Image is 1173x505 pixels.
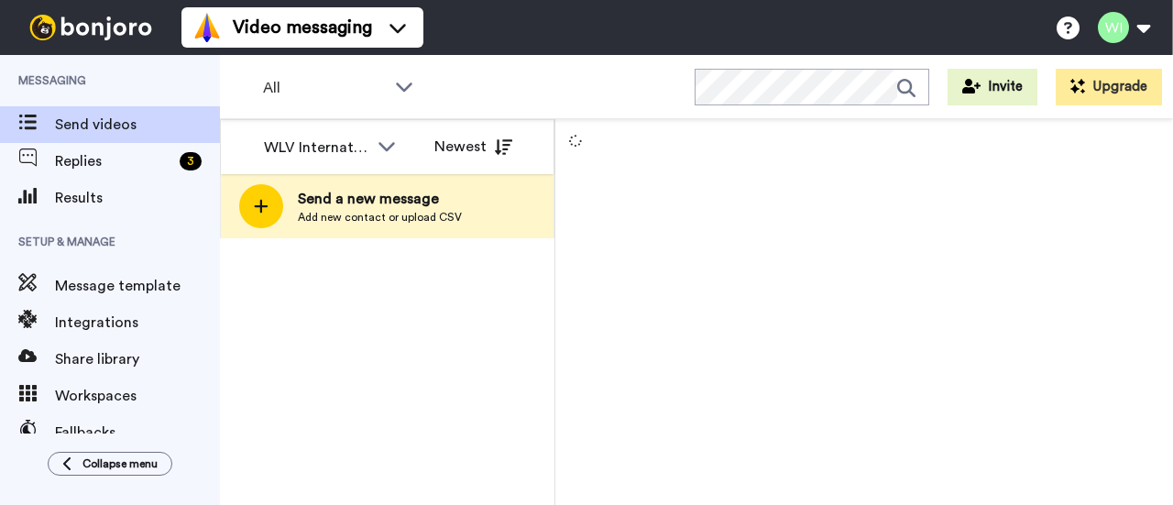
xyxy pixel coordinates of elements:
span: Send a new message [298,188,462,210]
button: Newest [421,128,526,165]
span: Workspaces [55,385,220,407]
img: vm-color.svg [192,13,222,42]
div: 3 [180,152,202,170]
button: Invite [948,69,1037,105]
span: Fallbacks [55,422,220,444]
span: All [263,77,386,99]
div: WLV International [264,137,368,159]
span: Integrations [55,312,220,334]
span: Replies [55,150,172,172]
span: Add new contact or upload CSV [298,210,462,225]
span: Collapse menu [82,456,158,471]
span: Send videos [55,114,220,136]
span: Video messaging [233,15,372,40]
img: bj-logo-header-white.svg [22,15,159,40]
span: Results [55,187,220,209]
span: Share library [55,348,220,370]
button: Upgrade [1056,69,1162,105]
button: Collapse menu [48,452,172,476]
span: Message template [55,275,220,297]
